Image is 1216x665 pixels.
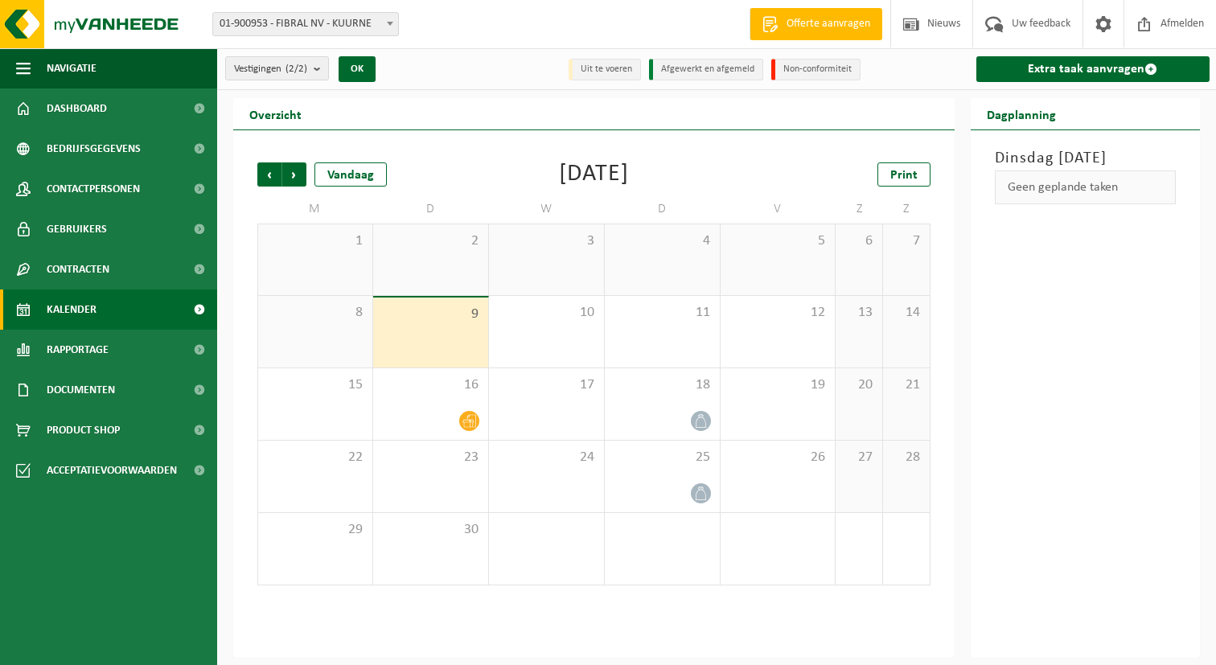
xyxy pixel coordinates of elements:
span: 19 [729,376,828,394]
h2: Overzicht [233,98,318,129]
span: Print [890,169,918,182]
span: Dashboard [47,88,107,129]
td: W [489,195,605,224]
span: 8 [266,304,364,322]
span: 29 [266,521,364,539]
span: 14 [891,304,922,322]
td: D [605,195,721,224]
count: (2/2) [286,64,307,74]
span: Acceptatievoorwaarden [47,450,177,491]
span: 6 [844,232,874,250]
span: 1 [266,232,364,250]
li: Uit te voeren [569,59,641,80]
td: D [373,195,489,224]
a: Offerte aanvragen [750,8,882,40]
span: Rapportage [47,330,109,370]
span: 4 [613,232,712,250]
span: 13 [844,304,874,322]
td: M [257,195,373,224]
span: 7 [891,232,922,250]
span: Vestigingen [234,57,307,81]
span: 5 [729,232,828,250]
span: 25 [613,449,712,466]
span: Contactpersonen [47,169,140,209]
button: OK [339,56,376,82]
td: Z [883,195,930,224]
span: 15 [266,376,364,394]
button: Vestigingen(2/2) [225,56,329,80]
span: Offerte aanvragen [783,16,874,32]
span: 22 [266,449,364,466]
div: [DATE] [559,162,629,187]
span: 21 [891,376,922,394]
li: Non-conformiteit [771,59,861,80]
span: Kalender [47,289,97,330]
a: Print [877,162,930,187]
h2: Dagplanning [971,98,1072,129]
span: 2 [381,232,480,250]
span: 18 [613,376,712,394]
span: Vorige [257,162,281,187]
li: Afgewerkt en afgemeld [649,59,763,80]
h3: Dinsdag [DATE] [995,146,1177,170]
span: 17 [497,376,596,394]
a: Extra taak aanvragen [976,56,1210,82]
span: 01-900953 - FIBRAL NV - KUURNE [212,12,399,36]
span: Volgende [282,162,306,187]
span: Contracten [47,249,109,289]
span: 24 [497,449,596,466]
div: Geen geplande taken [995,170,1177,204]
td: V [721,195,836,224]
span: Product Shop [47,410,120,450]
span: 11 [613,304,712,322]
span: 27 [844,449,874,466]
span: 10 [497,304,596,322]
span: Bedrijfsgegevens [47,129,141,169]
span: 9 [381,306,480,323]
span: 28 [891,449,922,466]
span: 20 [844,376,874,394]
span: 16 [381,376,480,394]
span: 01-900953 - FIBRAL NV - KUURNE [213,13,398,35]
td: Z [836,195,883,224]
span: 26 [729,449,828,466]
div: Vandaag [314,162,387,187]
span: 23 [381,449,480,466]
span: Navigatie [47,48,97,88]
span: Gebruikers [47,209,107,249]
span: 12 [729,304,828,322]
span: 3 [497,232,596,250]
span: 30 [381,521,480,539]
span: Documenten [47,370,115,410]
